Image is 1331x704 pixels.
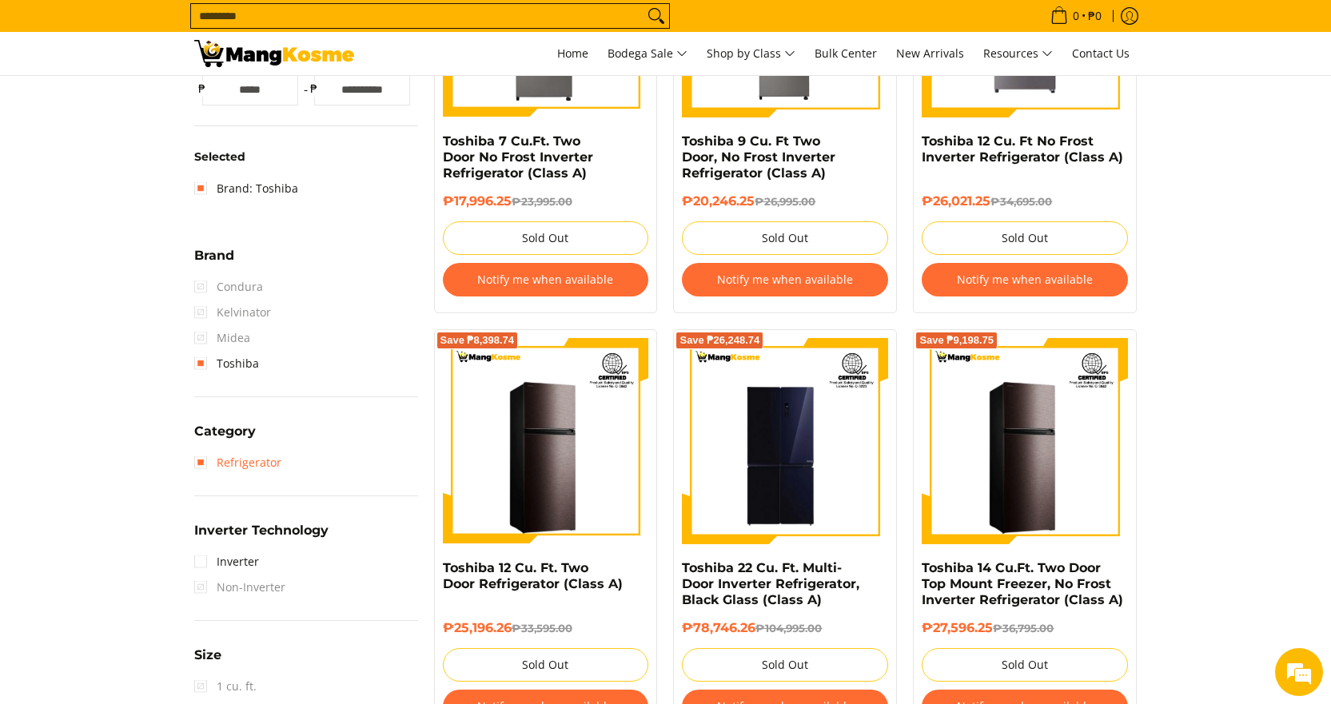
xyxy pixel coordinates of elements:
a: Bulk Center [807,32,885,75]
h6: ₱26,021.25 [922,193,1128,209]
span: Bulk Center [815,46,877,61]
span: Inverter Technology [194,524,329,537]
em: Submit [234,492,290,514]
button: Notify me when available [443,263,649,296]
h6: ₱78,746.26 [682,620,888,636]
a: Toshiba 12 Cu. Ft No Frost Inverter Refrigerator (Class A) [922,133,1123,165]
div: Leave a message [83,89,269,110]
a: New Arrivals [888,32,972,75]
del: ₱36,795.00 [993,622,1054,634]
h6: ₱17,996.25 [443,193,649,209]
h6: ₱25,196.26 [443,620,649,636]
a: Toshiba 7 Cu.Ft. Two Door No Frost Inverter Refrigerator (Class A) [443,133,593,181]
img: Toshiba 12 Cu. Ft. Two Door Refrigerator (Class A) [443,338,649,544]
span: Contact Us [1072,46,1130,61]
span: Kelvinator [194,300,271,325]
a: Shop by Class [699,32,803,75]
del: ₱26,995.00 [755,195,815,208]
span: Shop by Class [707,44,795,64]
img: Bodega Sale Refrigerator l Mang Kosme: Home Appliances Warehouse Sale [194,40,354,67]
a: Toshiba [194,351,259,376]
span: 1 cu. ft. [194,674,257,699]
span: • [1046,7,1106,25]
summary: Open [194,425,256,450]
summary: Open [194,524,329,549]
span: ₱0 [1086,10,1104,22]
span: Condura [194,274,263,300]
summary: Open [194,249,234,274]
button: Notify me when available [682,263,888,296]
a: Resources [975,32,1061,75]
del: ₱104,995.00 [755,622,822,634]
nav: Main Menu [370,32,1138,75]
button: Sold Out [682,221,888,255]
a: Toshiba 22 Cu. Ft. Multi-Door Inverter Refrigerator, Black Glass (Class A) [682,560,859,607]
span: Resources [983,44,1053,64]
span: 0 [1070,10,1082,22]
a: Brand: Toshiba [194,176,298,201]
h6: ₱27,596.25 [922,620,1128,636]
img: Toshiba 14 Cu.Ft. Two Door Top Mount Freezer, No Frost Inverter Refrigerator (Class A) [922,338,1128,544]
del: ₱34,695.00 [990,195,1052,208]
span: ₱ [306,81,322,97]
a: Refrigerator [194,450,281,475]
div: Minimize live chat window [262,8,301,46]
span: ₱ [194,81,210,97]
summary: Open [194,649,221,674]
button: Search [644,4,669,28]
h6: ₱20,246.25 [682,193,888,209]
span: Size [194,649,221,662]
span: New Arrivals [896,46,964,61]
span: Save ₱9,198.75 [919,336,994,345]
textarea: Type your message and click 'Submit' [8,436,305,492]
span: Save ₱8,398.74 [440,336,515,345]
del: ₱23,995.00 [512,195,572,208]
button: Notify me when available [922,263,1128,296]
img: Toshiba 22 Cu. Ft. Multi-Door Inverter Refrigerator, Black Glass (Class A) [682,338,888,544]
a: Contact Us [1064,32,1138,75]
a: Home [549,32,596,75]
span: Midea [194,325,250,351]
button: Sold Out [682,648,888,682]
a: Toshiba 12 Cu. Ft. Two Door Refrigerator (Class A) [443,560,623,591]
del: ₱33,595.00 [512,622,572,634]
span: Home [557,46,588,61]
button: Sold Out [922,221,1128,255]
span: Brand [194,249,234,262]
button: Sold Out [443,221,649,255]
a: Toshiba 9 Cu. Ft Two Door, No Frost Inverter Refrigerator (Class A) [682,133,835,181]
span: Save ₱26,248.74 [679,336,759,345]
a: Toshiba 14 Cu.Ft. Two Door Top Mount Freezer, No Frost Inverter Refrigerator (Class A) [922,560,1123,607]
button: Sold Out [443,648,649,682]
a: Inverter [194,549,259,575]
a: Bodega Sale [600,32,695,75]
button: Sold Out [922,648,1128,682]
span: Non-Inverter [194,575,285,600]
span: Bodega Sale [608,44,687,64]
span: We are offline. Please leave us a message. [34,201,279,363]
h6: Selected [194,150,418,165]
span: Category [194,425,256,438]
